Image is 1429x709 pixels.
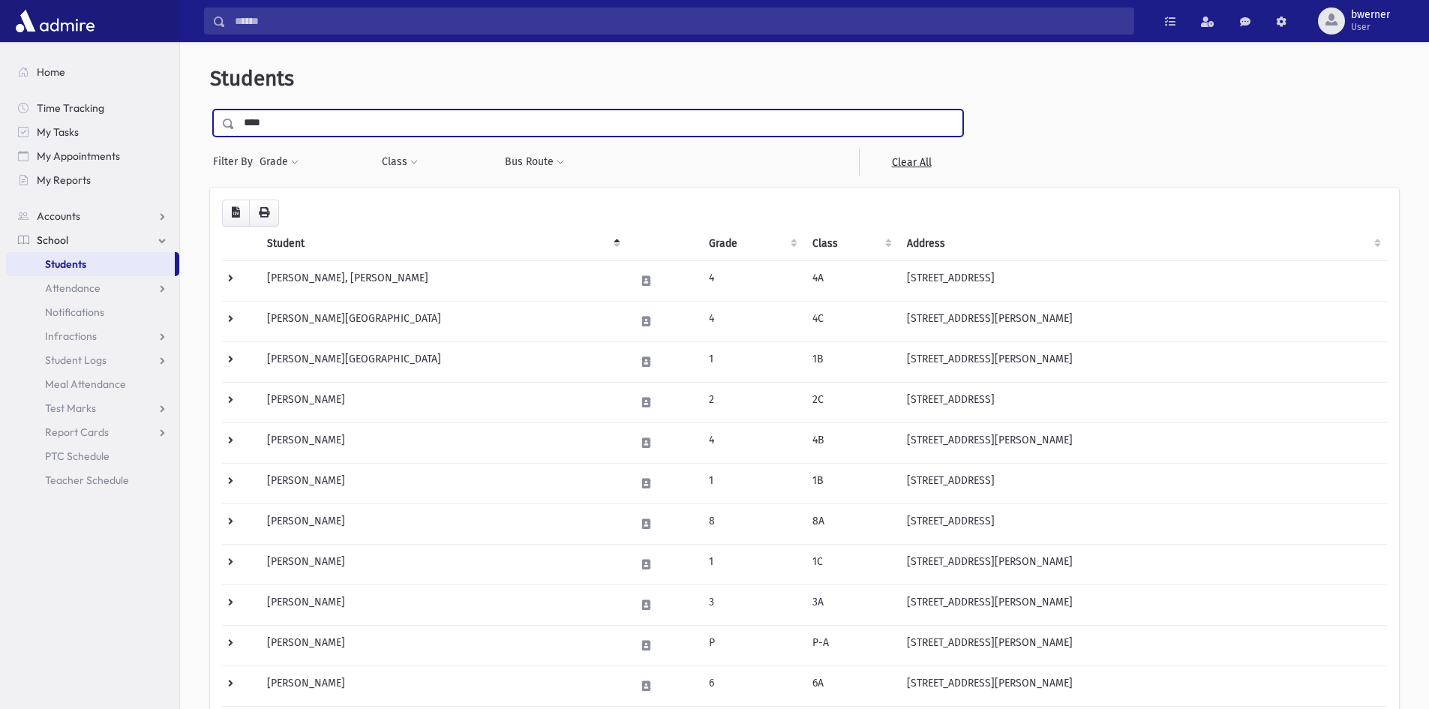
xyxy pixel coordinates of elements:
a: Notifications [6,300,179,324]
td: [STREET_ADDRESS][PERSON_NAME] [898,341,1387,382]
td: 3 [700,584,804,625]
button: Grade [259,149,299,176]
span: Attendance [45,281,101,295]
span: bwerner [1351,9,1390,21]
a: Test Marks [6,396,179,420]
a: PTC Schedule [6,444,179,468]
td: 4 [700,260,804,301]
a: Infractions [6,324,179,348]
input: Search [226,8,1133,35]
span: Home [37,65,65,79]
td: [PERSON_NAME][GEOGRAPHIC_DATA] [258,301,626,341]
td: 2 [700,382,804,422]
a: Attendance [6,276,179,300]
button: Print [249,200,279,227]
span: Students [210,66,294,91]
td: [PERSON_NAME] [258,584,626,625]
span: My Tasks [37,125,79,139]
th: Student: activate to sort column descending [258,227,626,261]
td: [PERSON_NAME] [258,463,626,503]
th: Class: activate to sort column ascending [803,227,898,261]
td: 6A [803,665,898,706]
td: 1 [700,341,804,382]
td: [STREET_ADDRESS][PERSON_NAME] [898,544,1387,584]
span: Infractions [45,329,97,343]
td: [STREET_ADDRESS] [898,260,1387,301]
td: 3A [803,584,898,625]
td: [PERSON_NAME] [258,382,626,422]
td: 2C [803,382,898,422]
a: Meal Attendance [6,372,179,396]
span: Filter By [213,154,259,170]
span: Notifications [45,305,104,319]
a: Accounts [6,204,179,228]
td: 4 [700,422,804,463]
button: CSV [222,200,250,227]
a: My Tasks [6,120,179,144]
span: Meal Attendance [45,377,126,391]
td: [STREET_ADDRESS][PERSON_NAME] [898,422,1387,463]
td: P-A [803,625,898,665]
a: School [6,228,179,252]
td: [STREET_ADDRESS] [898,382,1387,422]
span: My Appointments [37,149,120,163]
th: Grade: activate to sort column ascending [700,227,804,261]
td: [PERSON_NAME] [258,503,626,544]
span: Accounts [37,209,80,223]
a: Student Logs [6,348,179,372]
td: 4B [803,422,898,463]
span: School [37,233,68,247]
span: User [1351,21,1390,33]
td: 1 [700,463,804,503]
span: Time Tracking [37,101,104,115]
a: Students [6,252,175,276]
td: [STREET_ADDRESS][PERSON_NAME] [898,625,1387,665]
td: [STREET_ADDRESS][PERSON_NAME] [898,301,1387,341]
span: Teacher Schedule [45,473,129,487]
td: P [700,625,804,665]
a: Time Tracking [6,96,179,120]
td: 1 [700,544,804,584]
td: 4 [700,301,804,341]
a: Teacher Schedule [6,468,179,492]
td: [STREET_ADDRESS][PERSON_NAME] [898,665,1387,706]
span: Report Cards [45,425,109,439]
span: My Reports [37,173,91,187]
td: [PERSON_NAME] [258,422,626,463]
a: My Appointments [6,144,179,168]
td: 1C [803,544,898,584]
button: Class [381,149,419,176]
button: Bus Route [504,149,565,176]
span: PTC Schedule [45,449,110,463]
a: Clear All [859,149,963,176]
td: [STREET_ADDRESS] [898,503,1387,544]
td: [PERSON_NAME][GEOGRAPHIC_DATA] [258,341,626,382]
td: [PERSON_NAME] [258,625,626,665]
td: [STREET_ADDRESS][PERSON_NAME] [898,584,1387,625]
a: Home [6,60,179,84]
a: Report Cards [6,420,179,444]
span: Student Logs [45,353,107,367]
td: 4C [803,301,898,341]
span: Students [45,257,86,271]
td: [STREET_ADDRESS] [898,463,1387,503]
img: AdmirePro [12,6,98,36]
th: Address: activate to sort column ascending [898,227,1387,261]
td: 8A [803,503,898,544]
td: [PERSON_NAME], [PERSON_NAME] [258,260,626,301]
span: Test Marks [45,401,96,415]
a: My Reports [6,168,179,192]
td: 1B [803,463,898,503]
td: 4A [803,260,898,301]
td: [PERSON_NAME] [258,665,626,706]
td: [PERSON_NAME] [258,544,626,584]
td: 8 [700,503,804,544]
td: 1B [803,341,898,382]
td: 6 [700,665,804,706]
